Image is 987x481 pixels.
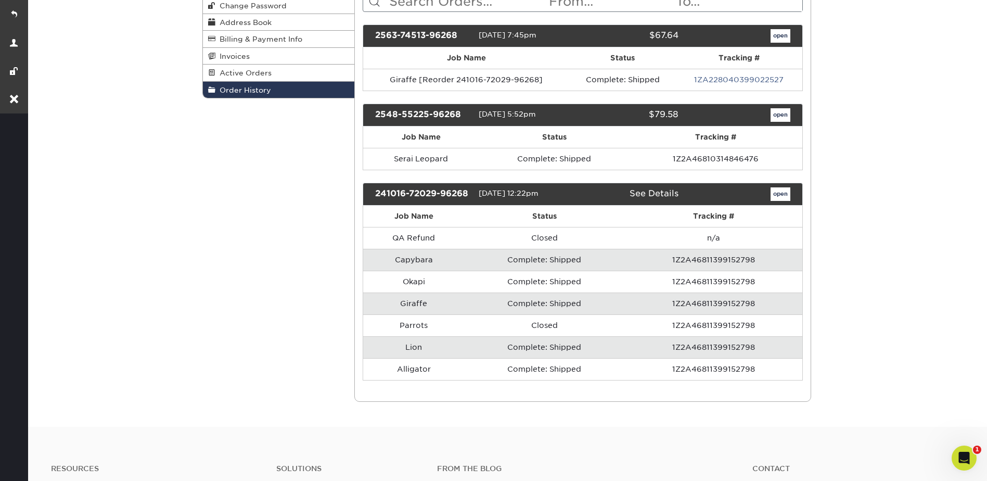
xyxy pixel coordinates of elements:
[367,187,479,201] div: 241016-72029-96268
[464,358,624,380] td: Complete: Shipped
[625,227,802,249] td: n/a
[575,108,686,122] div: $79.58
[363,227,464,249] td: QA Refund
[363,249,464,271] td: Capybara
[625,249,802,271] td: 1Z2A46811399152798
[630,188,678,198] a: See Details
[479,31,536,39] span: [DATE] 7:45pm
[569,69,676,91] td: Complete: Shipped
[464,271,624,293] td: Complete: Shipped
[363,148,479,170] td: Serai Leopard
[215,52,250,60] span: Invoices
[630,148,802,170] td: 1Z2A46810314846476
[752,464,962,473] a: Contact
[363,69,569,91] td: Giraffe [Reorder 241016-72029-96268]
[215,18,272,27] span: Address Book
[203,14,355,31] a: Address Book
[464,314,624,336] td: Closed
[625,336,802,358] td: 1Z2A46811399152798
[437,464,724,473] h4: From the Blog
[575,29,686,43] div: $67.64
[952,446,977,471] iframe: Intercom live chat
[464,293,624,314] td: Complete: Shipped
[363,271,464,293] td: Okapi
[625,206,802,227] th: Tracking #
[215,2,287,10] span: Change Password
[215,69,272,77] span: Active Orders
[676,47,802,69] th: Tracking #
[771,108,790,122] a: open
[464,336,624,358] td: Complete: Shipped
[479,110,536,118] span: [DATE] 5:52pm
[464,249,624,271] td: Complete: Shipped
[363,358,464,380] td: Alligator
[203,31,355,47] a: Billing & Payment Info
[276,464,421,473] h4: Solutions
[625,358,802,380] td: 1Z2A46811399152798
[215,35,302,43] span: Billing & Payment Info
[569,47,676,69] th: Status
[479,148,630,170] td: Complete: Shipped
[464,227,624,249] td: Closed
[771,187,790,201] a: open
[625,293,802,314] td: 1Z2A46811399152798
[479,126,630,148] th: Status
[203,82,355,98] a: Order History
[363,126,479,148] th: Job Name
[973,446,981,454] span: 1
[203,65,355,81] a: Active Orders
[363,47,569,69] th: Job Name
[367,108,479,122] div: 2548-55225-96268
[771,29,790,43] a: open
[363,336,464,358] td: Lion
[625,314,802,336] td: 1Z2A46811399152798
[464,206,624,227] th: Status
[367,29,479,43] div: 2563-74513-96268
[625,271,802,293] td: 1Z2A46811399152798
[630,126,802,148] th: Tracking #
[215,86,271,94] span: Order History
[479,189,539,197] span: [DATE] 12:22pm
[203,48,355,65] a: Invoices
[694,75,784,84] a: 1ZA228040399022527
[363,293,464,314] td: Giraffe
[363,206,464,227] th: Job Name
[363,314,464,336] td: Parrots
